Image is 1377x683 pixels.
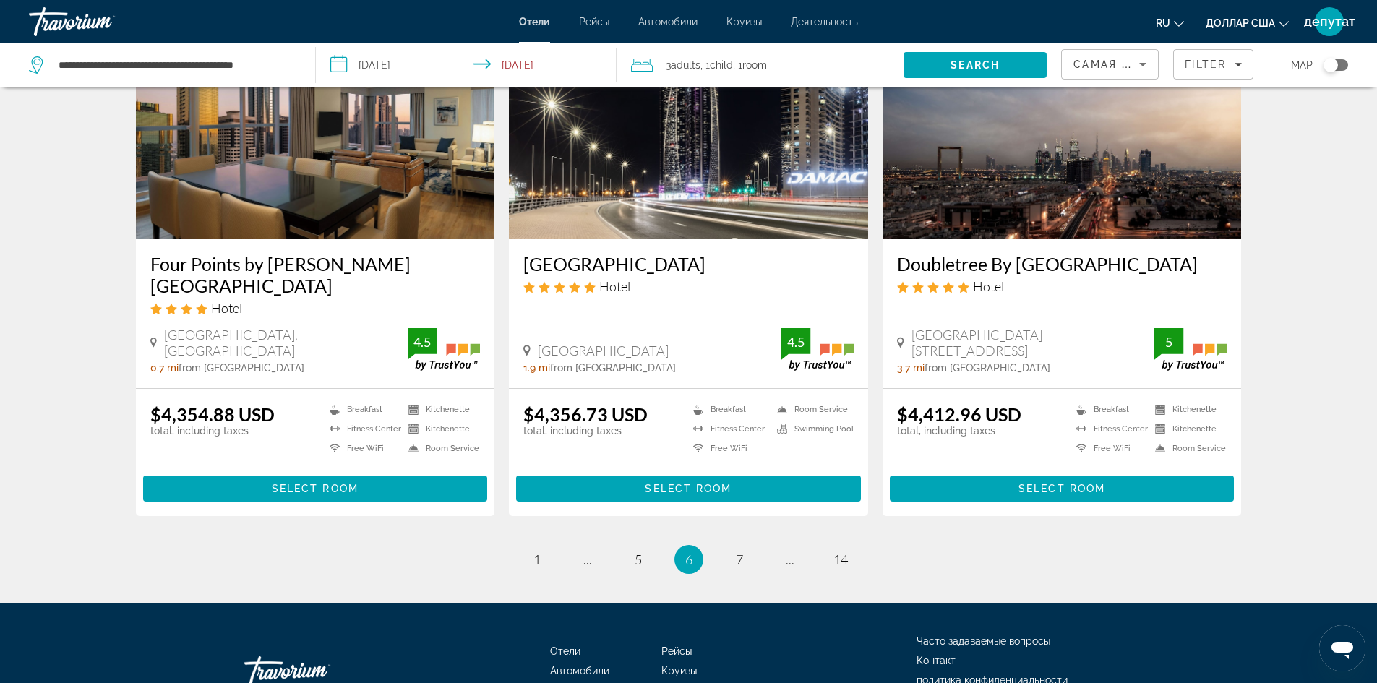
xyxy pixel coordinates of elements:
[57,54,293,76] input: Search hotel destination
[833,551,848,567] span: 14
[143,479,488,495] a: Select Room
[550,362,676,374] span: from [GEOGRAPHIC_DATA]
[897,403,1021,425] ins: $4,412.96 USD
[897,425,1021,437] p: total, including taxes
[671,59,700,71] span: Adults
[661,665,697,676] a: Круизы
[700,55,733,75] span: , 1
[1069,403,1148,416] li: Breakfast
[911,327,1155,358] span: [GEOGRAPHIC_DATA] [STREET_ADDRESS]
[973,278,1004,294] span: Hotel
[579,16,609,27] font: Рейсы
[1018,483,1105,494] span: Select Room
[1291,55,1313,75] span: Map
[150,253,481,296] a: Four Points by [PERSON_NAME][GEOGRAPHIC_DATA]
[1069,442,1148,455] li: Free WiFi
[786,551,794,567] span: ...
[897,253,1227,275] a: Doubletree By [GEOGRAPHIC_DATA]
[617,43,904,87] button: Travelers: 3 adults, 1 child
[401,423,480,435] li: Kitchenette
[150,300,481,316] div: 4 star Hotel
[1073,59,1208,70] span: Самая низкая цена
[523,403,648,425] ins: $4,356.73 USD
[951,59,1000,71] span: Search
[1313,59,1348,72] button: Toggle map
[408,328,480,371] img: TrustYou guest rating badge
[150,403,275,425] ins: $4,354.88 USD
[164,327,408,358] span: [GEOGRAPHIC_DATA], [GEOGRAPHIC_DATA]
[401,403,480,416] li: Kitchenette
[685,551,692,567] span: 6
[322,442,401,455] li: Free WiFi
[742,59,767,71] span: Room
[136,7,495,239] img: Four Points by Sheraton Sheikh Zayed Road Dubai
[917,635,1050,647] a: Часто задаваемые вопросы
[791,16,858,27] a: Деятельность
[661,645,692,657] a: Рейсы
[917,655,956,666] a: Контакт
[550,665,609,676] a: Автомобили
[523,425,648,437] p: total, including taxes
[316,43,617,87] button: Select check in and out date
[726,16,762,27] a: Круизы
[733,55,767,75] span: , 1
[1319,625,1365,671] iframe: Кнопка запуска окна обмена сообщениями
[523,362,550,374] span: 1.9 mi
[1069,423,1148,435] li: Fitness Center
[272,483,359,494] span: Select Room
[1148,442,1227,455] li: Room Service
[550,645,580,657] a: Отели
[150,425,275,437] p: total, including taxes
[1073,56,1146,73] mat-select: Sort by
[770,423,854,435] li: Swimming Pool
[781,333,810,351] div: 4.5
[890,476,1235,502] button: Select Room
[1206,17,1275,29] font: доллар США
[1148,423,1227,435] li: Kitchenette
[638,16,698,27] a: Автомобили
[583,551,592,567] span: ...
[29,3,173,40] a: Травориум
[1148,403,1227,416] li: Kitchenette
[1156,17,1170,29] font: ru
[781,328,854,371] img: TrustYou guest rating badge
[599,278,630,294] span: Hotel
[408,333,437,351] div: 4.5
[322,403,401,416] li: Breakfast
[1173,49,1253,80] button: Filters
[509,7,868,239] a: Paramount Hotel Dubai
[897,362,925,374] span: 3.7 mi
[523,278,854,294] div: 5 star Hotel
[635,551,642,567] span: 5
[686,423,770,435] li: Fitness Center
[770,403,854,416] li: Room Service
[179,362,304,374] span: from [GEOGRAPHIC_DATA]
[1154,328,1227,371] img: TrustYou guest rating badge
[136,545,1242,574] nav: Pagination
[710,59,733,71] span: Child
[883,7,1242,239] img: Doubletree By Hilton Dubai M Square Hotel & Residences
[211,300,242,316] span: Hotel
[150,362,179,374] span: 0.7 mi
[533,551,541,567] span: 1
[925,362,1050,374] span: from [GEOGRAPHIC_DATA]
[516,476,861,502] button: Select Room
[143,476,488,502] button: Select Room
[686,403,770,416] li: Breakfast
[904,52,1047,78] button: Search
[1185,59,1226,70] span: Filter
[1206,12,1289,33] button: Изменить валюту
[523,253,854,275] a: [GEOGRAPHIC_DATA]
[666,55,700,75] span: 3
